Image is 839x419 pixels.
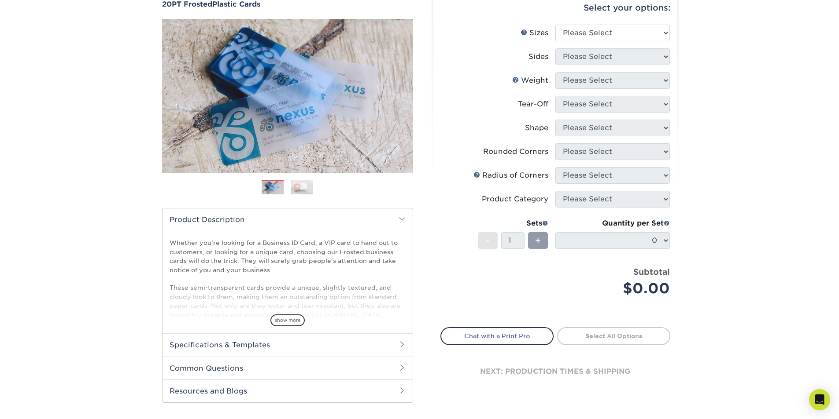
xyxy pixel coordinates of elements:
[555,218,670,229] div: Quantity per Set
[163,379,413,402] h2: Resources and Blogs
[440,345,670,398] div: next: production times & shipping
[482,194,548,204] div: Product Category
[486,234,490,247] span: -
[163,208,413,231] h2: Product Description
[483,146,548,157] div: Rounded Corners
[633,267,670,277] strong: Subtotal
[518,99,548,109] div: Tear-Off
[270,314,305,326] span: show more
[809,389,830,410] div: Open Intercom Messenger
[535,234,541,247] span: +
[529,51,548,62] div: Sides
[2,392,75,416] iframe: Google Customer Reviews
[262,180,284,196] img: Plastic Cards 01
[512,75,548,86] div: Weight
[525,123,548,133] div: Shape
[162,9,413,182] img: 20PT Frosted 01
[557,327,670,345] a: Select All Options
[440,327,554,345] a: Chat with a Print Pro
[473,170,548,181] div: Radius of Corners
[163,357,413,379] h2: Common Questions
[478,218,548,229] div: Sets
[521,28,548,38] div: Sizes
[163,333,413,356] h2: Specifications & Templates
[291,179,313,195] img: Plastic Cards 02
[562,278,670,299] div: $0.00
